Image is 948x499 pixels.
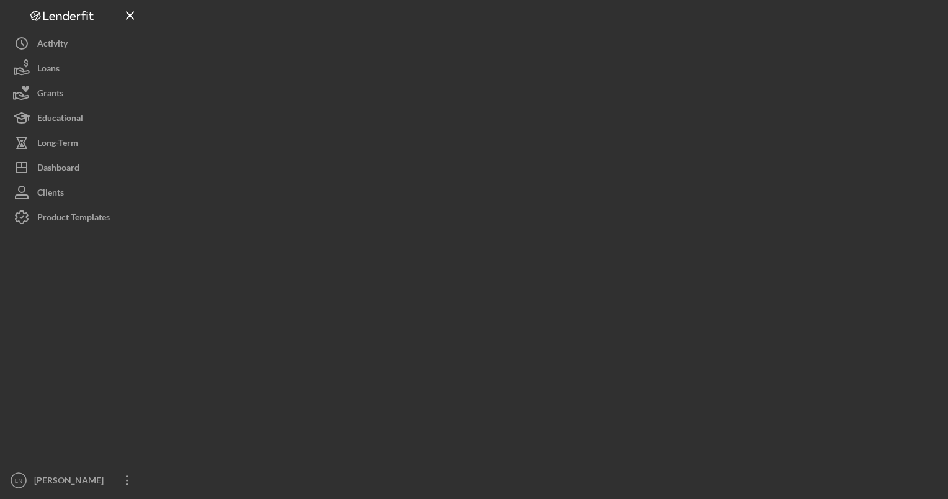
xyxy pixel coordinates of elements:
[6,180,143,205] button: Clients
[6,56,143,81] button: Loans
[15,477,22,484] text: LN
[37,81,63,109] div: Grants
[6,81,143,106] button: Grants
[37,180,64,208] div: Clients
[6,468,143,493] button: LN[PERSON_NAME]
[6,205,143,230] button: Product Templates
[37,155,79,183] div: Dashboard
[37,106,83,133] div: Educational
[6,130,143,155] button: Long-Term
[6,106,143,130] button: Educational
[37,31,68,59] div: Activity
[37,205,110,233] div: Product Templates
[6,31,143,56] button: Activity
[6,155,143,180] button: Dashboard
[31,468,112,496] div: [PERSON_NAME]
[37,130,78,158] div: Long-Term
[37,56,60,84] div: Loans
